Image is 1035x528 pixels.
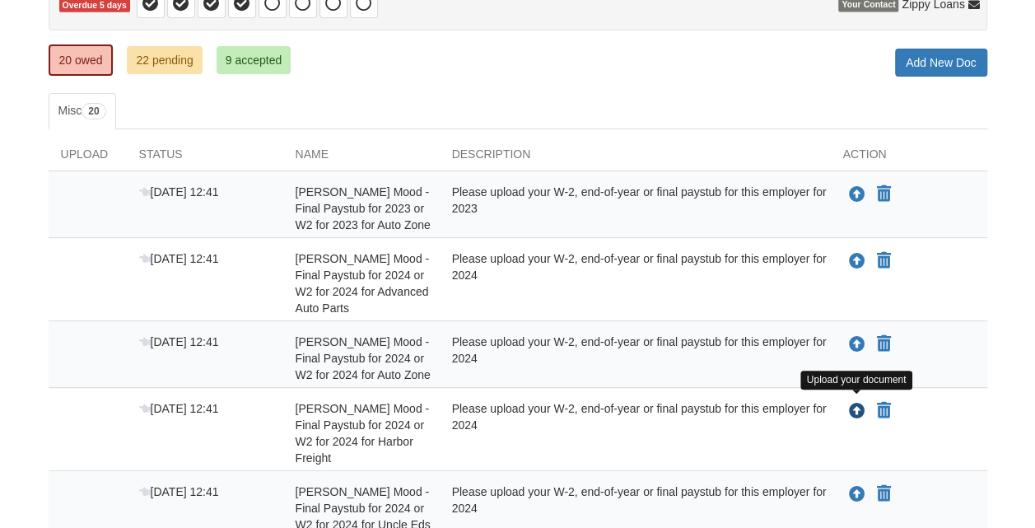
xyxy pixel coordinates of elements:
button: Declare Mason Mood - Final Paystub for 2024 or W2 for 2024 for Uncle Eds Transmission and Oil Sho... [875,484,893,504]
div: Please upload your W-2, end-of-year or final paystub for this employer for 2024 [440,400,831,466]
span: [DATE] 12:41 [139,335,219,348]
button: Upload Mason Mood - Final Paystub for 2023 or W2 for 2023 for Auto Zone [847,184,867,205]
span: [PERSON_NAME] Mood - Final Paystub for 2024 or W2 for 2024 for Harbor Freight [296,402,430,465]
button: Declare Mason Mood - Final Paystub for 2024 or W2 for 2024 for Advanced Auto Parts not applicable [875,251,893,271]
button: Upload Mason Mood - Final Paystub for 2024 or W2 for 2024 for Advanced Auto Parts [847,250,867,272]
span: [DATE] 12:41 [139,485,219,498]
a: Add New Doc [895,49,987,77]
div: Upload [49,146,127,171]
a: 9 accepted [217,46,291,74]
span: 20 [82,103,105,119]
div: Please upload your W-2, end-of-year or final paystub for this employer for 2024 [440,334,831,383]
button: Declare Mason Mood - Final Paystub for 2024 or W2 for 2024 for Auto Zone not applicable [875,334,893,354]
span: [DATE] 12:41 [139,402,219,415]
div: Description [440,146,831,171]
div: Action [831,146,987,171]
div: Status [127,146,283,171]
a: 22 pending [127,46,202,74]
button: Declare Mason Mood - Final Paystub for 2023 or W2 for 2023 for Auto Zone not applicable [875,185,893,204]
a: Misc [49,93,116,129]
button: Upload Mason Mood - Final Paystub for 2024 or W2 for 2024 for Uncle Eds Transmission and Oil Shoppe [847,484,867,505]
button: Upload Mason Mood - Final Paystub for 2024 or W2 for 2024 for Auto Zone [847,334,867,355]
span: [DATE] 12:41 [139,252,219,265]
div: Please upload your W-2, end-of-year or final paystub for this employer for 2023 [440,184,831,233]
span: [PERSON_NAME] Mood - Final Paystub for 2023 or W2 for 2023 for Auto Zone [296,185,431,231]
div: Name [283,146,440,171]
span: [PERSON_NAME] Mood - Final Paystub for 2024 or W2 for 2024 for Advanced Auto Parts [296,252,430,315]
button: Declare Mason Mood - Final Paystub for 2024 or W2 for 2024 for Harbor Freight not applicable [875,401,893,421]
a: 20 owed [49,44,114,76]
span: [DATE] 12:41 [139,185,219,199]
span: [PERSON_NAME] Mood - Final Paystub for 2024 or W2 for 2024 for Auto Zone [296,335,431,381]
div: Please upload your W-2, end-of-year or final paystub for this employer for 2024 [440,250,831,316]
button: Upload Mason Mood - Final Paystub for 2024 or W2 for 2024 for Harbor Freight [847,400,867,422]
div: Upload your document [800,371,913,390]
